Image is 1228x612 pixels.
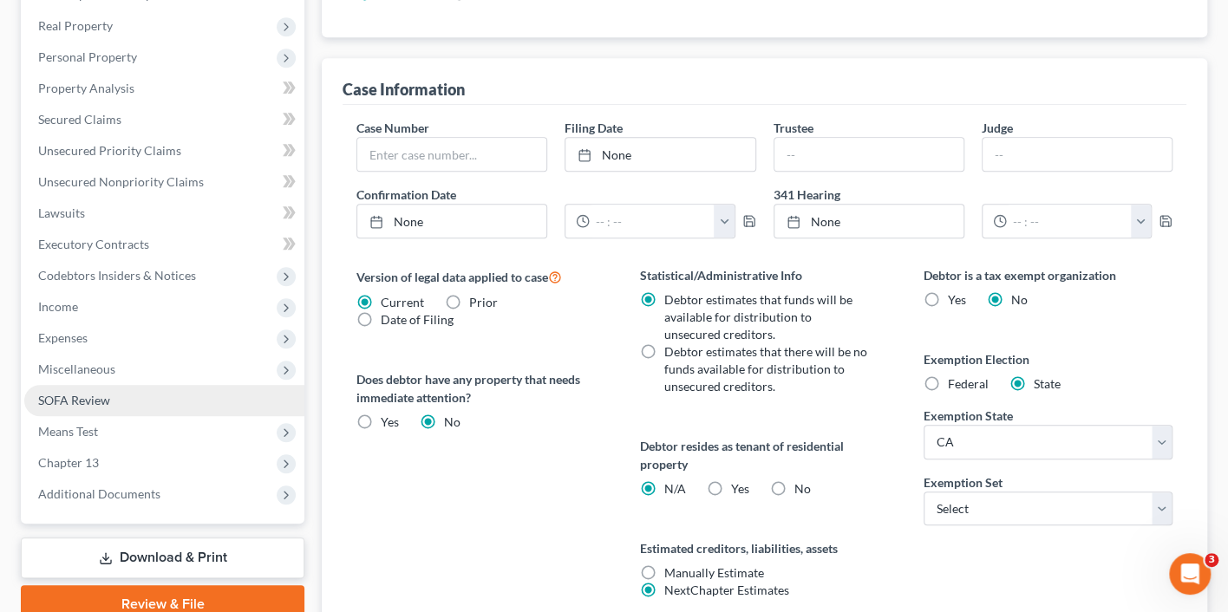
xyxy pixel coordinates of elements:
[38,330,88,345] span: Expenses
[565,138,754,171] a: None
[664,565,764,580] span: Manually Estimate
[1034,376,1061,391] span: State
[38,81,134,95] span: Property Analysis
[924,266,1172,284] label: Debtor is a tax exempt organization
[640,266,889,284] label: Statistical/Administrative Info
[24,104,304,135] a: Secured Claims
[24,73,304,104] a: Property Analysis
[1007,205,1132,238] input: -- : --
[924,473,1003,492] label: Exemption Set
[924,350,1172,368] label: Exemption Election
[21,537,304,578] a: Download & Print
[38,18,113,33] span: Real Property
[38,486,160,501] span: Additional Documents
[1205,553,1218,567] span: 3
[38,143,181,158] span: Unsecured Priority Claims
[774,119,813,137] label: Trustee
[1011,292,1028,307] span: No
[343,79,465,100] div: Case Information
[664,583,789,597] span: NextChapter Estimates
[381,295,424,309] span: Current
[469,295,498,309] span: Prior
[664,481,686,496] span: N/A
[444,414,460,429] span: No
[765,186,1182,204] label: 341 Hearing
[664,344,867,394] span: Debtor estimates that there will be no funds available for distribution to unsecured creditors.
[38,112,121,127] span: Secured Claims
[24,229,304,260] a: Executory Contracts
[590,205,715,238] input: -- : --
[38,49,137,64] span: Personal Property
[38,205,85,220] span: Lawsuits
[38,424,98,439] span: Means Test
[357,205,546,238] a: None
[664,292,852,342] span: Debtor estimates that funds will be available for distribution to unsecured creditors.
[356,119,429,137] label: Case Number
[1169,553,1211,595] iframe: Intercom live chat
[640,539,889,557] label: Estimated creditors, liabilities, assets
[794,481,811,496] span: No
[640,437,889,473] label: Debtor resides as tenant of residential property
[565,119,623,137] label: Filing Date
[24,135,304,166] a: Unsecured Priority Claims
[38,174,204,189] span: Unsecured Nonpriority Claims
[24,166,304,198] a: Unsecured Nonpriority Claims
[24,385,304,416] a: SOFA Review
[38,361,115,376] span: Miscellaneous
[774,205,963,238] a: None
[38,268,196,283] span: Codebtors Insiders & Notices
[348,186,765,204] label: Confirmation Date
[356,266,605,287] label: Version of legal data applied to case
[38,455,99,470] span: Chapter 13
[924,407,1013,425] label: Exemption State
[983,138,1172,171] input: --
[948,292,966,307] span: Yes
[357,138,546,171] input: Enter case number...
[38,237,149,251] span: Executory Contracts
[38,393,110,407] span: SOFA Review
[774,138,963,171] input: --
[24,198,304,229] a: Lawsuits
[38,299,78,314] span: Income
[381,414,399,429] span: Yes
[948,376,989,391] span: Federal
[731,481,749,496] span: Yes
[356,370,605,407] label: Does debtor have any property that needs immediate attention?
[982,119,1013,137] label: Judge
[381,312,454,327] span: Date of Filing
